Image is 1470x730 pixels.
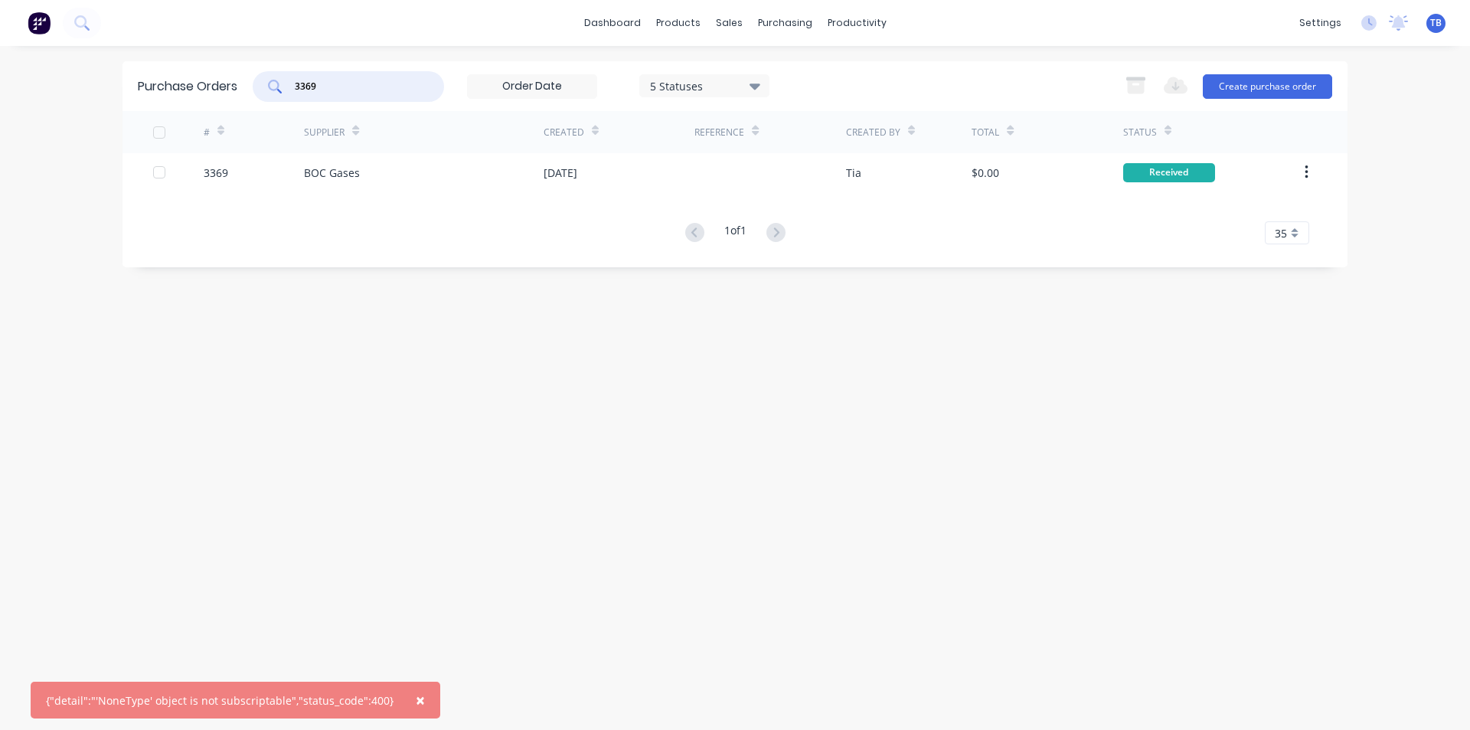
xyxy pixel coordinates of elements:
[1292,11,1349,34] div: settings
[1123,126,1157,139] div: Status
[648,11,708,34] div: products
[708,11,750,34] div: sales
[304,165,360,181] div: BOC Gases
[577,11,648,34] a: dashboard
[544,126,584,139] div: Created
[293,79,420,94] input: Search purchase orders...
[650,77,759,93] div: 5 Statuses
[972,165,999,181] div: $0.00
[204,165,228,181] div: 3369
[1203,74,1332,99] button: Create purchase order
[416,689,425,711] span: ×
[468,75,596,98] input: Order Date
[1430,16,1442,30] span: TB
[750,11,820,34] div: purchasing
[204,126,210,139] div: #
[846,126,900,139] div: Created By
[724,222,746,244] div: 1 of 1
[694,126,744,139] div: Reference
[972,126,999,139] div: Total
[544,165,577,181] div: [DATE]
[138,77,237,96] div: Purchase Orders
[28,11,51,34] img: Factory
[1123,163,1215,182] div: Received
[846,165,861,181] div: Tia
[400,682,440,719] button: Close
[46,692,394,709] div: {"detail":"'NoneType' object is not subscriptable","status_code":400}
[820,11,894,34] div: productivity
[1275,225,1287,241] span: 35
[304,126,345,139] div: Supplier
